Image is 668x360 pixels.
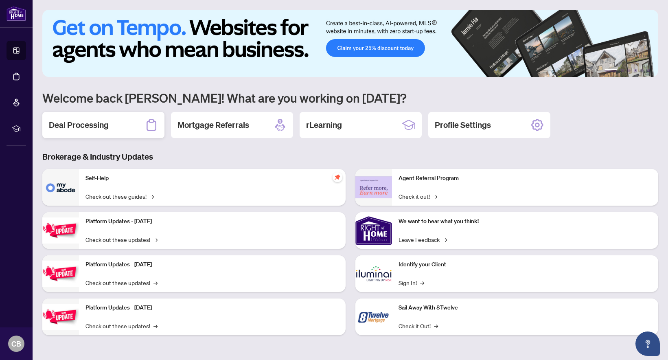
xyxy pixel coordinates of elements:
h3: Brokerage & Industry Updates [42,151,658,162]
span: CB [11,338,21,349]
span: → [153,321,158,330]
p: Platform Updates - [DATE] [85,303,339,312]
h2: Profile Settings [435,119,491,131]
img: Agent Referral Program [355,176,392,199]
img: We want to hear what you think! [355,212,392,249]
p: Agent Referral Program [399,174,652,183]
p: Identify your Client [399,260,652,269]
button: 4 [634,69,637,72]
span: → [150,192,154,201]
button: Open asap [635,331,660,356]
a: Check out these updates!→ [85,235,158,244]
img: Sail Away With 8Twelve [355,299,392,335]
h2: Mortgage Referrals [177,119,249,131]
span: → [443,235,447,244]
img: logo [7,6,26,21]
span: → [420,278,424,287]
a: Sign In!→ [399,278,424,287]
span: → [153,278,158,287]
span: → [433,192,437,201]
span: pushpin [333,172,342,182]
a: Check out these updates!→ [85,278,158,287]
h1: Welcome back [PERSON_NAME]! What are you working on [DATE]? [42,90,658,105]
button: 5 [640,69,644,72]
a: Check it out!→ [399,192,437,201]
p: Platform Updates - [DATE] [85,217,339,226]
p: We want to hear what you think! [399,217,652,226]
img: Self-Help [42,169,79,206]
p: Self-Help [85,174,339,183]
span: → [153,235,158,244]
a: Leave Feedback→ [399,235,447,244]
img: Identify your Client [355,255,392,292]
button: 6 [647,69,650,72]
h2: rLearning [306,119,342,131]
a: Check out these updates!→ [85,321,158,330]
img: Platform Updates - July 8, 2025 [42,261,79,286]
button: 2 [621,69,624,72]
a: Check it Out!→ [399,321,438,330]
h2: Deal Processing [49,119,109,131]
img: Platform Updates - July 21, 2025 [42,217,79,243]
a: Check out these guides!→ [85,192,154,201]
img: Platform Updates - June 23, 2025 [42,304,79,329]
button: 1 [604,69,618,72]
span: → [434,321,438,330]
img: Slide 0 [42,10,658,77]
button: 3 [627,69,631,72]
p: Platform Updates - [DATE] [85,260,339,269]
p: Sail Away With 8Twelve [399,303,652,312]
